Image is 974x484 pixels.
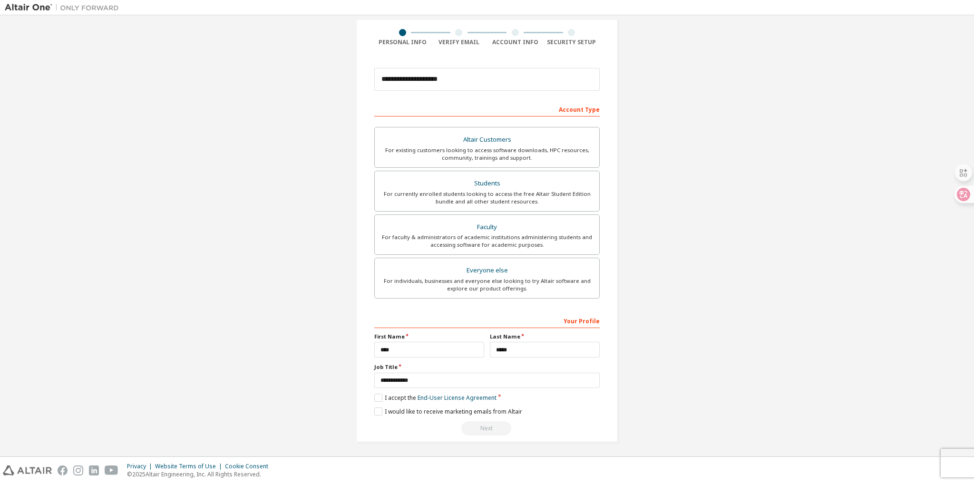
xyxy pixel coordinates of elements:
[3,465,52,475] img: altair_logo.svg
[374,313,600,328] div: Your Profile
[374,363,600,371] label: Job Title
[418,394,497,402] a: End-User License Agreement
[127,470,274,478] p: © 2025 Altair Engineering, Inc. All Rights Reserved.
[380,264,594,277] div: Everyone else
[490,333,600,340] label: Last Name
[380,221,594,234] div: Faculty
[374,333,484,340] label: First Name
[89,465,99,475] img: linkedin.svg
[544,39,600,46] div: Security Setup
[374,101,600,116] div: Account Type
[5,3,124,12] img: Altair One
[374,394,497,402] label: I accept the
[225,463,274,470] div: Cookie Consent
[374,421,600,436] div: Read and acccept EULA to continue
[105,465,118,475] img: youtube.svg
[380,133,594,146] div: Altair Customers
[374,407,522,416] label: I would like to receive marketing emails from Altair
[431,39,487,46] div: Verify Email
[380,277,594,292] div: For individuals, businesses and everyone else looking to try Altair software and explore our prod...
[380,146,594,162] div: For existing customers looking to access software downloads, HPC resources, community, trainings ...
[127,463,155,470] div: Privacy
[380,190,594,205] div: For currently enrolled students looking to access the free Altair Student Edition bundle and all ...
[487,39,544,46] div: Account Info
[73,465,83,475] img: instagram.svg
[58,465,68,475] img: facebook.svg
[155,463,225,470] div: Website Terms of Use
[380,177,594,190] div: Students
[374,39,431,46] div: Personal Info
[380,233,594,249] div: For faculty & administrators of academic institutions administering students and accessing softwa...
